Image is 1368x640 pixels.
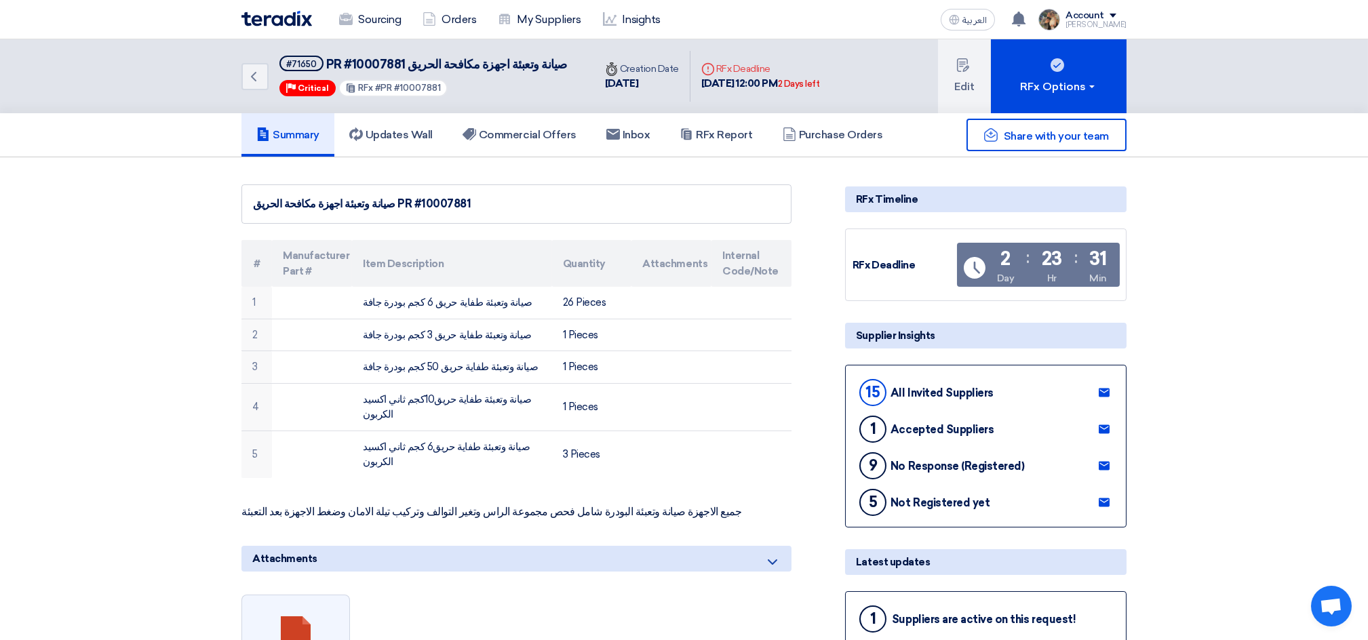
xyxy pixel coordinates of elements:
div: 2 Days left [778,77,820,91]
div: Not Registered yet [891,496,990,509]
div: 15 [859,379,886,406]
div: Account [1066,10,1104,22]
div: #71650 [286,60,317,68]
span: Critical [298,83,329,93]
h5: صيانة وتعبئة اجهزة مكافحة الحريق PR #10007881 [279,56,567,73]
div: Day [997,271,1015,285]
img: Teradix logo [241,11,312,26]
td: 1 [241,287,272,319]
button: Edit [938,39,991,113]
th: Attachments [631,240,711,287]
h5: Purchase Orders [783,128,883,142]
td: 1 Pieces [552,351,632,384]
td: 26 Pieces [552,287,632,319]
div: صيانة وتعبئة اجهزة مكافحة الحريق PR #10007881 [253,196,780,212]
span: Share with your team [1004,129,1109,142]
div: Hr [1047,271,1057,285]
a: Orders [412,5,487,35]
a: Purchase Orders [768,113,898,157]
a: Sourcing [328,5,412,35]
td: 3 Pieces [552,431,632,478]
div: Creation Date [605,62,679,76]
td: صيانة وتعبئة طفاية حريق 3 كجم بودرة جافة [352,319,551,351]
a: Commercial Offers [448,113,591,157]
th: Internal Code/Note [711,240,792,287]
td: 2 [241,319,272,351]
td: 1 Pieces [552,319,632,351]
button: RFx Options [991,39,1127,113]
th: Manufacturer Part # [272,240,352,287]
div: 5 [859,489,886,516]
a: Updates Wall [334,113,448,157]
div: RFx Options [1021,79,1097,95]
th: Quantity [552,240,632,287]
div: [DATE] [605,76,679,92]
div: 9 [859,452,886,479]
h5: RFx Report [680,128,752,142]
div: [DATE] 12:00 PM [701,76,820,92]
div: RFx Deadline [853,258,954,273]
td: 3 [241,351,272,384]
a: Inbox [591,113,665,157]
img: file_1710751448746.jpg [1038,9,1060,31]
a: My Suppliers [487,5,591,35]
button: العربية [941,9,995,31]
td: صيانة وتعبئة طفاية حريق6 كجم ثاني اكسيد الكربون [352,431,551,478]
div: 2 [1000,249,1011,268]
div: No Response (Registered) [891,460,1024,473]
td: صيانة وتعبئة طفاية حريق 50 كجم بودرة جافة [352,351,551,384]
td: 4 [241,383,272,431]
div: All Invited Suppliers [891,386,994,399]
span: #PR #10007881 [375,83,441,93]
div: 1 [859,605,886,633]
span: العربية [962,16,987,25]
div: 23 [1042,249,1062,268]
h5: Commercial Offers [463,128,576,142]
div: : [1074,245,1078,270]
span: RFx [358,83,373,93]
div: Open chat [1311,586,1352,626]
span: Attachments [252,551,317,566]
h5: Updates Wall [349,128,433,142]
div: [PERSON_NAME] [1066,21,1127,28]
h5: Inbox [606,128,650,142]
div: Accepted Suppliers [891,423,994,436]
div: : [1026,245,1030,270]
a: Insights [592,5,671,35]
td: صيانة وتعبئة طفاية حريق 6 كجم بودرة جافة [352,287,551,319]
td: 1 Pieces [552,383,632,431]
td: صيانة وتعبئة طفاية حريق10كجم ثاني اكسيد الكربون [352,383,551,431]
div: 31 [1089,249,1107,268]
th: # [241,240,272,287]
div: Suppliers are active on this request! [892,613,1076,626]
div: RFx Deadline [701,62,820,76]
a: RFx Report [665,113,767,157]
div: RFx Timeline [845,186,1127,212]
p: جميع الاجهزة صيانة وتعبئة البودرة شامل فحص مجموعة الراس وتغير التوالف وتركيب تيلة الامان وضغط الا... [241,505,792,519]
a: Summary [241,113,334,157]
div: Min [1089,271,1107,285]
th: Item Description [352,240,551,287]
div: Latest updates [845,549,1127,575]
div: 1 [859,416,886,443]
span: صيانة وتعبئة اجهزة مكافحة الحريق PR #10007881 [326,57,567,72]
td: 5 [241,431,272,478]
div: Supplier Insights [845,323,1127,348]
h5: Summary [256,128,319,142]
